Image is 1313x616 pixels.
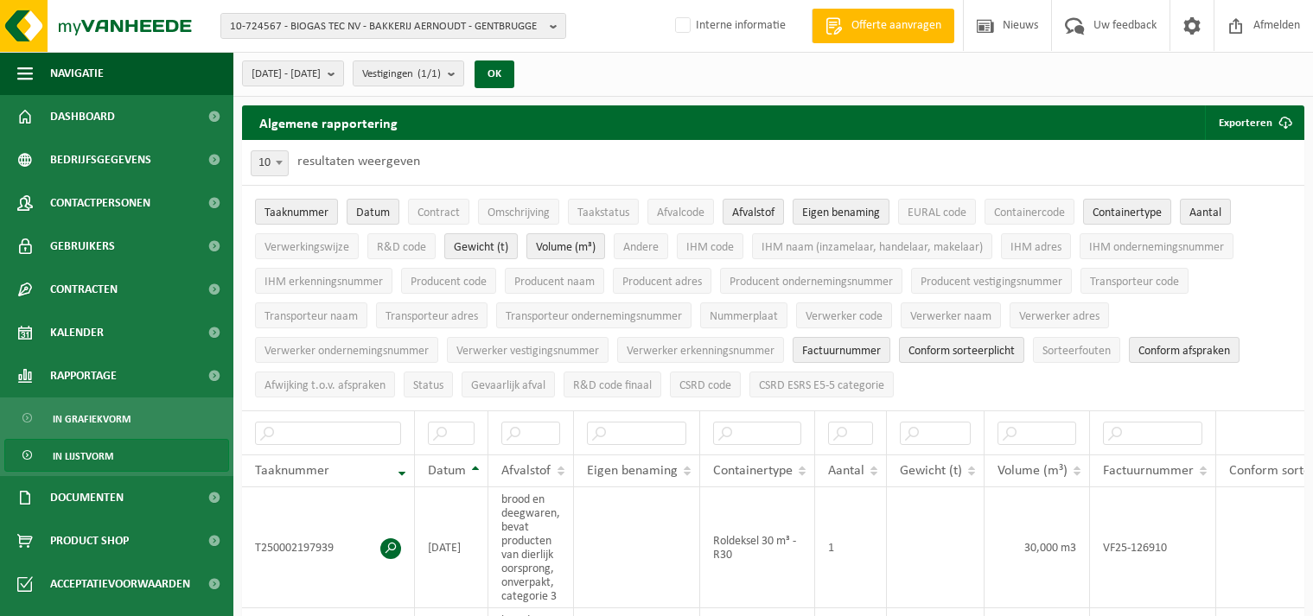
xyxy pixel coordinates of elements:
[428,464,466,478] span: Datum
[901,302,1001,328] button: Verwerker naamVerwerker naam: Activate to sort
[50,138,151,181] span: Bedrijfsgegevens
[657,206,704,219] span: Afvalcode
[444,233,518,259] button: Gewicht (t)Gewicht (t): Activate to sort
[802,206,880,219] span: Eigen benaming
[1129,337,1240,363] button: Conform afspraken : Activate to sort
[1080,233,1233,259] button: IHM ondernemingsnummerIHM ondernemingsnummer: Activate to sort
[255,302,367,328] button: Transporteur naamTransporteur naam: Activate to sort
[796,302,892,328] button: Verwerker codeVerwerker code: Activate to sort
[255,372,395,397] button: Afwijking t.o.v. afsprakenAfwijking t.o.v. afspraken: Activate to sort
[408,199,469,225] button: ContractContract: Activate to sort
[730,276,893,289] span: Producent ondernemingsnummer
[700,487,815,608] td: Roldeksel 30 m³ - R30
[573,379,652,392] span: R&D code finaal
[220,13,566,39] button: 10-724567 - BIOGAS TEC NV - BAKKERIJ AERNOUDT - GENTBRUGGE
[1042,345,1111,358] span: Sorteerfouten
[362,61,441,87] span: Vestigingen
[526,233,605,259] button: Volume (m³)Volume (m³): Activate to sort
[899,337,1024,363] button: Conform sorteerplicht : Activate to sort
[53,440,113,473] span: In lijstvorm
[647,199,714,225] button: AfvalcodeAfvalcode: Activate to sort
[1089,241,1224,254] span: IHM ondernemingsnummer
[50,268,118,311] span: Contracten
[242,105,415,140] h2: Algemene rapportering
[994,206,1065,219] span: Containercode
[815,487,887,608] td: 1
[622,276,702,289] span: Producent adres
[367,233,436,259] button: R&D codeR&amp;D code: Activate to sort
[720,268,902,294] button: Producent ondernemingsnummerProducent ondernemingsnummer: Activate to sort
[353,60,464,86] button: Vestigingen(1/1)
[501,464,551,478] span: Afvalstof
[462,372,555,397] button: Gevaarlijk afval : Activate to sort
[251,150,289,176] span: 10
[265,345,429,358] span: Verwerker ondernemingsnummer
[686,241,734,254] span: IHM code
[265,379,386,392] span: Afwijking t.o.v. afspraken
[1093,206,1162,219] span: Containertype
[536,241,596,254] span: Volume (m³)
[496,302,692,328] button: Transporteur ondernemingsnummerTransporteur ondernemingsnummer : Activate to sort
[670,372,741,397] button: CSRD codeCSRD code: Activate to sort
[50,354,117,397] span: Rapportage
[265,206,328,219] span: Taaknummer
[577,206,629,219] span: Taakstatus
[50,181,150,225] span: Contactpersonen
[985,199,1074,225] button: ContainercodeContainercode: Activate to sort
[297,155,420,168] label: resultaten weergeven
[265,276,383,289] span: IHM erkenningsnummer
[417,68,441,79] count: (1/1)
[265,241,349,254] span: Verwerkingswijze
[672,13,786,39] label: Interne informatie
[997,464,1068,478] span: Volume (m³)
[475,60,514,88] button: OK
[447,337,609,363] button: Verwerker vestigingsnummerVerwerker vestigingsnummer: Activate to sort
[713,464,793,478] span: Containertype
[488,206,550,219] span: Omschrijving
[985,487,1090,608] td: 30,000 m3
[1090,487,1216,608] td: VF25-126910
[255,233,359,259] button: VerwerkingswijzeVerwerkingswijze: Activate to sort
[230,14,543,40] span: 10-724567 - BIOGAS TEC NV - BAKKERIJ AERNOUDT - GENTBRUGGE
[1138,345,1230,358] span: Conform afspraken
[710,310,778,323] span: Nummerplaat
[252,61,321,87] span: [DATE] - [DATE]
[627,345,774,358] span: Verwerker erkenningsnummer
[478,199,559,225] button: OmschrijvingOmschrijving: Activate to sort
[53,403,131,435] span: In grafiekvorm
[411,276,487,289] span: Producent code
[806,310,883,323] span: Verwerker code
[568,199,639,225] button: TaakstatusTaakstatus: Activate to sort
[376,302,488,328] button: Transporteur adresTransporteur adres: Activate to sort
[828,464,864,478] span: Aantal
[4,402,229,435] a: In grafiekvorm
[679,379,731,392] span: CSRD code
[415,487,488,608] td: [DATE]
[802,345,881,358] span: Factuurnummer
[677,233,743,259] button: IHM codeIHM code: Activate to sort
[587,464,678,478] span: Eigen benaming
[910,310,991,323] span: Verwerker naam
[50,311,104,354] span: Kalender
[1010,302,1109,328] button: Verwerker adresVerwerker adres: Activate to sort
[505,268,604,294] button: Producent naamProducent naam: Activate to sort
[1090,276,1179,289] span: Transporteur code
[255,268,392,294] button: IHM erkenningsnummerIHM erkenningsnummer: Activate to sort
[908,345,1015,358] span: Conform sorteerplicht
[564,372,661,397] button: R&D code finaalR&amp;D code finaal: Activate to sort
[1189,206,1221,219] span: Aantal
[265,310,358,323] span: Transporteur naam
[1080,268,1189,294] button: Transporteur codeTransporteur code: Activate to sort
[454,241,508,254] span: Gewicht (t)
[413,379,443,392] span: Status
[908,206,966,219] span: EURAL code
[386,310,478,323] span: Transporteur adres
[456,345,599,358] span: Verwerker vestigingsnummer
[1083,199,1171,225] button: ContainertypeContainertype: Activate to sort
[613,268,711,294] button: Producent adresProducent adres: Activate to sort
[617,337,784,363] button: Verwerker erkenningsnummerVerwerker erkenningsnummer: Activate to sort
[255,199,338,225] button: TaaknummerTaaknummer: Activate to remove sorting
[347,199,399,225] button: DatumDatum: Activate to sort
[793,337,890,363] button: FactuurnummerFactuurnummer: Activate to sort
[50,95,115,138] span: Dashboard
